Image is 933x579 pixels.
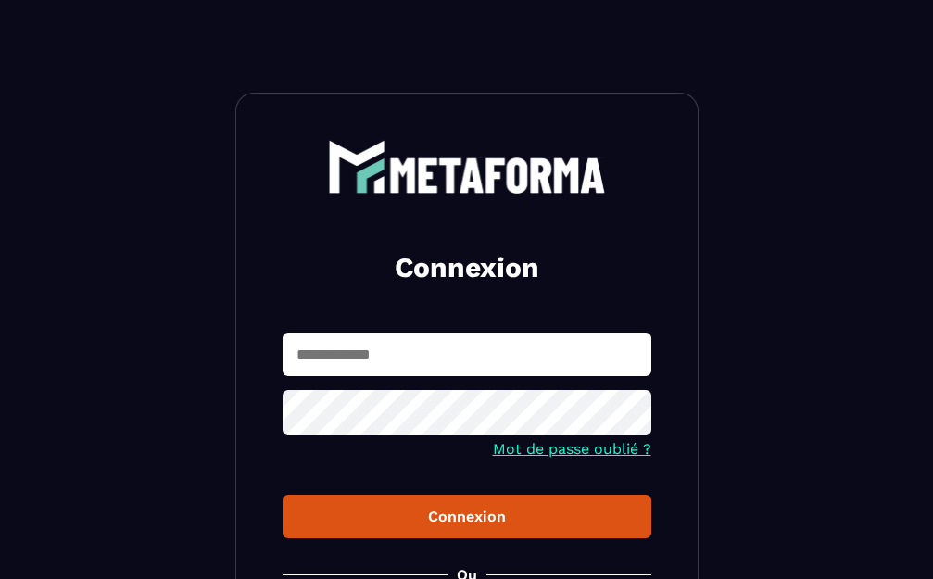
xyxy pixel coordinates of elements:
[305,249,629,286] h2: Connexion
[283,495,651,538] button: Connexion
[328,140,606,194] img: logo
[283,140,651,194] a: logo
[493,440,651,458] a: Mot de passe oublié ?
[297,508,637,525] div: Connexion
